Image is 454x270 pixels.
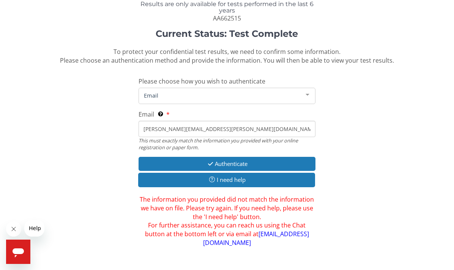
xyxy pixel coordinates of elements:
span: The information you provided did not match the information we have on file. Please try again. If ... [139,195,315,247]
strong: Current Status: Test Complete [156,28,298,39]
span: To protect your confidential test results, we need to confirm some information. Please choose an ... [60,47,394,65]
span: Email [142,91,300,99]
div: This must exactly match the information you provided with your online registration or paper form. [139,137,315,151]
iframe: Message from company [24,220,44,237]
iframe: Button to launch messaging window [6,240,30,264]
a: [EMAIL_ADDRESS][DOMAIN_NAME] [203,230,309,247]
span: Email [139,110,154,118]
h4: Results are only available for tests performed in the last 6 years [139,1,315,14]
button: Authenticate [139,157,315,171]
button: I need help [138,173,315,187]
span: Please choose how you wish to authenticate [139,77,265,85]
iframe: Close message [6,221,21,237]
span: AA662515 [213,14,241,22]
